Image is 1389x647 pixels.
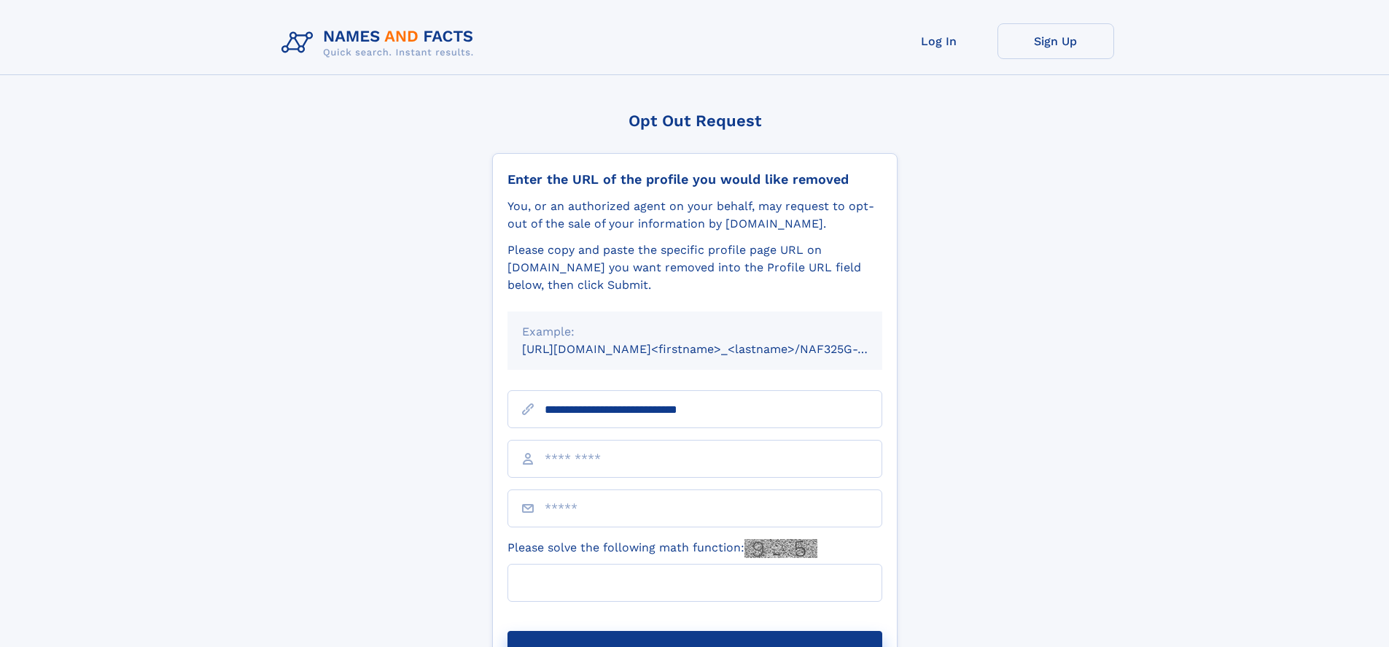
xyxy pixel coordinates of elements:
div: Example: [522,323,868,341]
div: Opt Out Request [492,112,898,130]
label: Please solve the following math function: [507,539,817,558]
div: You, or an authorized agent on your behalf, may request to opt-out of the sale of your informatio... [507,198,882,233]
a: Sign Up [997,23,1114,59]
small: [URL][DOMAIN_NAME]<firstname>_<lastname>/NAF325G-xxxxxxxx [522,342,910,356]
img: Logo Names and Facts [276,23,486,63]
div: Enter the URL of the profile you would like removed [507,171,882,187]
a: Log In [881,23,997,59]
div: Please copy and paste the specific profile page URL on [DOMAIN_NAME] you want removed into the Pr... [507,241,882,294]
